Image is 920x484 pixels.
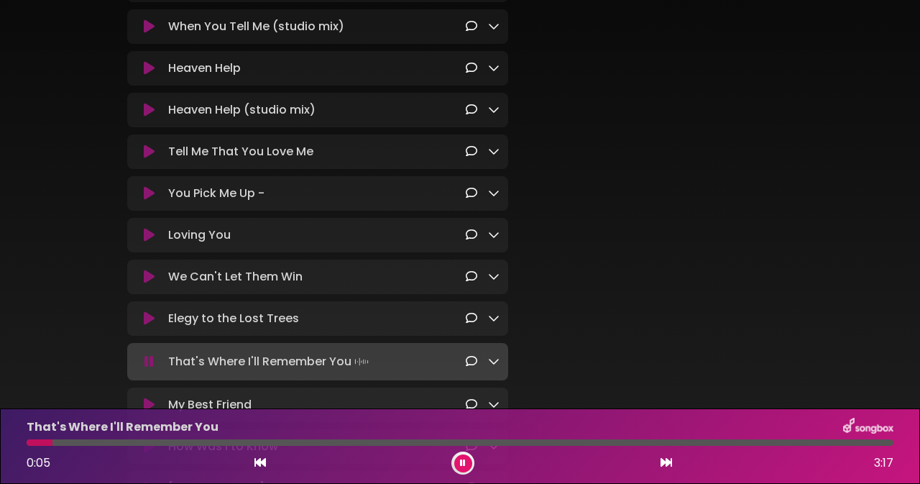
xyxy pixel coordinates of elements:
p: Elegy to the Lost Trees [168,310,299,327]
p: Loving You [168,227,231,244]
img: waveform4.gif [351,352,372,372]
span: 3:17 [874,455,893,472]
p: Heaven Help [168,60,241,77]
p: Heaven Help (studio mix) [168,101,316,119]
p: When You Tell Me (studio mix) [168,18,344,35]
p: That's Where I'll Remember You [27,419,218,436]
p: That's Where I'll Remember You [168,352,372,372]
p: You Pick Me Up - [168,185,264,202]
p: We Can't Let Them Win [168,268,303,286]
p: My Best Friend [168,396,252,414]
img: songbox-logo-white.png [843,418,893,437]
p: Tell Me That You Love Me [168,143,313,160]
span: 0:05 [27,455,50,471]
